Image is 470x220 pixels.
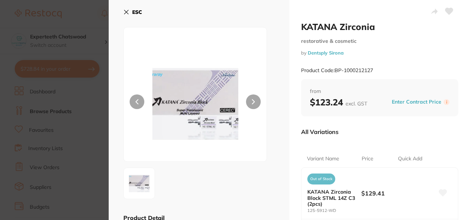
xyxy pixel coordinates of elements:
p: Quick Add [398,155,422,163]
label: i [444,99,449,105]
a: Dentsply Sirona [308,50,344,56]
b: $123.24 [310,97,367,108]
button: ESC [123,6,142,18]
b: KATANA Zirconia Block STML 14Z C3 (2pcs) [307,189,356,206]
small: restorative & cosmetic [301,38,458,44]
span: from [310,88,449,95]
p: Variant Name [307,155,339,163]
span: excl. GST [346,100,367,107]
span: Out of Stock [307,174,335,184]
img: Tkc [126,172,152,195]
p: Price [362,155,373,163]
small: Product Code: BP-1000212127 [301,67,373,74]
p: All Variations [301,128,339,135]
h2: KATANA Zirconia [301,21,458,32]
button: Enter Contract Price [390,98,444,105]
img: Tkc [152,46,238,161]
b: ESC [132,9,142,15]
small: 125-5912-WD [307,208,361,213]
small: by [301,50,458,56]
b: $129.41 [361,189,394,197]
